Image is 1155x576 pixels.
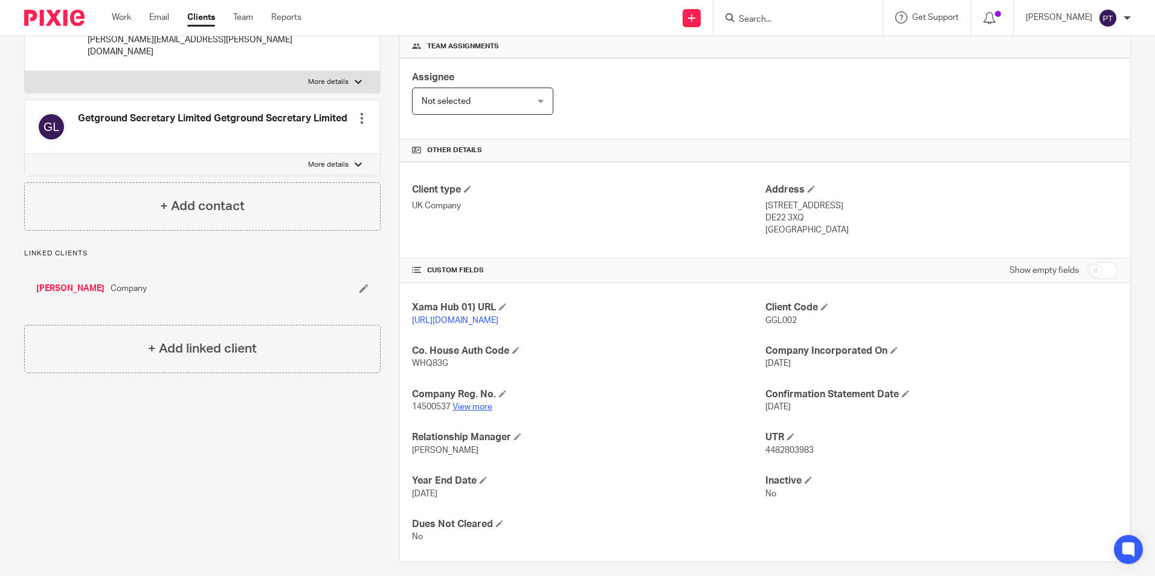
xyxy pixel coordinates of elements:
[308,160,349,170] p: More details
[765,301,1118,314] h4: Client Code
[412,431,765,444] h4: Relationship Manager
[412,475,765,487] h4: Year End Date
[412,490,437,498] span: [DATE]
[148,339,257,358] h4: + Add linked client
[271,11,301,24] a: Reports
[427,146,482,155] span: Other details
[412,316,498,325] a: [URL][DOMAIN_NAME]
[765,184,1118,196] h4: Address
[765,446,814,455] span: 4482803983
[1026,11,1092,24] p: [PERSON_NAME]
[765,475,1118,487] h4: Inactive
[738,14,846,25] input: Search
[24,249,381,258] p: Linked clients
[149,11,169,24] a: Email
[765,345,1118,357] h4: Company Incorporated On
[912,13,959,22] span: Get Support
[37,112,66,141] img: svg%3E
[412,403,451,411] span: 14500537
[111,283,147,295] span: Company
[412,388,765,401] h4: Company Reg. No.
[765,359,791,368] span: [DATE]
[308,77,349,87] p: More details
[412,359,448,368] span: WHQ83G
[233,11,253,24] a: Team
[765,431,1118,444] h4: UTR
[422,97,471,106] span: Not selected
[765,403,791,411] span: [DATE]
[187,11,215,24] a: Clients
[765,316,797,325] span: GGL002
[765,388,1118,401] h4: Confirmation Statement Date
[1098,8,1118,28] img: svg%3E
[452,403,492,411] a: View more
[1009,264,1079,277] label: Show empty fields
[412,184,765,196] h4: Client type
[412,301,765,314] h4: Xama Hub 01) URL
[112,11,131,24] a: Work
[412,72,454,82] span: Assignee
[24,10,85,26] img: Pixie
[765,212,1118,224] p: DE22 3XQ
[765,490,776,498] span: No
[427,42,499,51] span: Team assignments
[412,200,765,212] p: UK Company
[412,518,765,531] h4: Dues Not Cleared
[765,224,1118,236] p: [GEOGRAPHIC_DATA]
[412,345,765,357] h4: Co. House Auth Code
[160,197,245,216] h4: + Add contact
[412,266,765,275] h4: CUSTOM FIELDS
[78,112,347,125] h4: Getground Secretary Limited Getground Secretary Limited
[765,200,1118,212] p: [STREET_ADDRESS]
[88,34,334,59] p: [PERSON_NAME][EMAIL_ADDRESS][PERSON_NAME][DOMAIN_NAME]
[412,446,478,455] span: [PERSON_NAME]
[412,533,423,541] span: No
[36,283,105,295] a: [PERSON_NAME]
